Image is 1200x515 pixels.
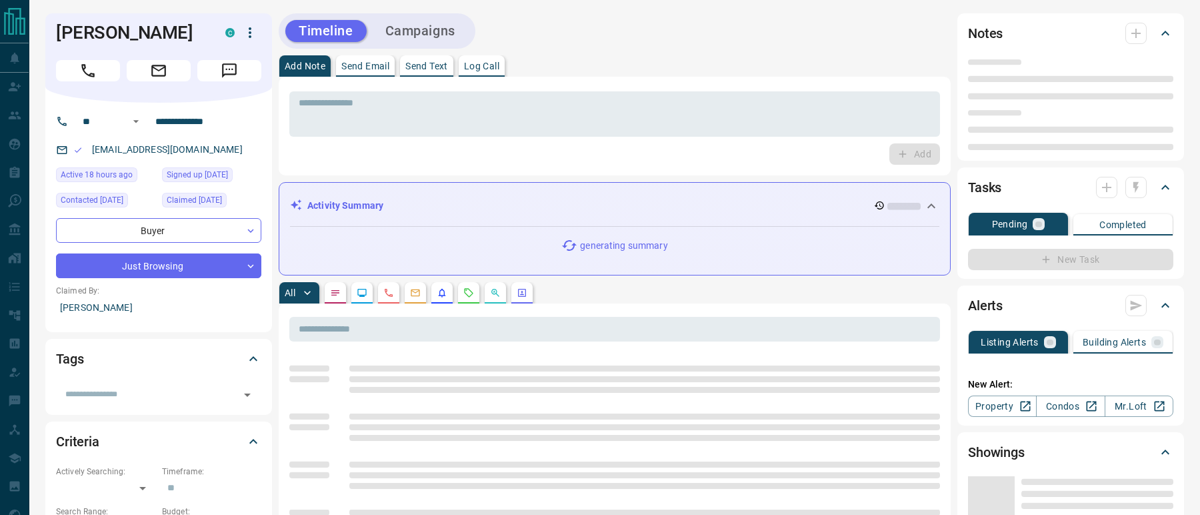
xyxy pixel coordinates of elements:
h2: Alerts [968,295,1003,316]
div: condos.ca [225,28,235,37]
p: Add Note [285,61,325,71]
div: Tasks [968,171,1173,203]
span: Call [56,60,120,81]
span: Message [197,60,261,81]
div: Showings [968,436,1173,468]
div: Just Browsing [56,253,261,278]
div: Alerts [968,290,1173,322]
div: Fri Jul 15 2022 [162,167,261,186]
svg: Notes [330,288,341,298]
p: Activity Summary [307,199,383,213]
p: Send Text [405,61,448,71]
svg: Agent Actions [517,288,527,298]
a: Condos [1036,396,1105,417]
svg: Emails [410,288,421,298]
p: Send Email [341,61,389,71]
button: Open [128,113,144,129]
div: Thu Aug 28 2025 [56,193,155,211]
span: Email [127,60,191,81]
a: [EMAIL_ADDRESS][DOMAIN_NAME] [92,144,243,155]
p: Building Alerts [1083,338,1146,347]
p: New Alert: [968,378,1173,392]
svg: Requests [463,288,474,298]
p: Claimed By: [56,285,261,297]
div: Activity Summary [290,193,939,218]
p: Pending [992,219,1028,229]
div: Fri Jul 15 2022 [162,193,261,211]
p: Completed [1099,220,1147,229]
p: Actively Searching: [56,466,155,478]
h2: Tags [56,348,83,370]
svg: Email Valid [73,145,83,155]
a: Property [968,396,1037,417]
div: Notes [968,17,1173,49]
div: Buyer [56,218,261,243]
a: Mr.Loft [1105,396,1173,417]
p: Log Call [464,61,499,71]
p: Listing Alerts [981,338,1039,347]
h2: Tasks [968,177,1001,198]
span: Signed up [DATE] [167,168,228,181]
div: Mon Oct 13 2025 [56,167,155,186]
h2: Notes [968,23,1003,44]
svg: Calls [383,288,394,298]
svg: Opportunities [490,288,501,298]
svg: Lead Browsing Activity [357,288,367,298]
h2: Criteria [56,431,99,452]
p: All [285,288,295,298]
div: Criteria [56,426,261,458]
span: Contacted [DATE] [61,193,123,207]
p: Timeframe: [162,466,261,478]
p: [PERSON_NAME] [56,297,261,319]
button: Timeline [285,20,367,42]
svg: Listing Alerts [437,288,447,298]
div: Tags [56,343,261,375]
button: Campaigns [372,20,469,42]
h2: Showings [968,442,1025,463]
button: Open [238,386,257,404]
h1: [PERSON_NAME] [56,22,205,43]
p: generating summary [580,239,667,253]
span: Active 18 hours ago [61,168,133,181]
span: Claimed [DATE] [167,193,222,207]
